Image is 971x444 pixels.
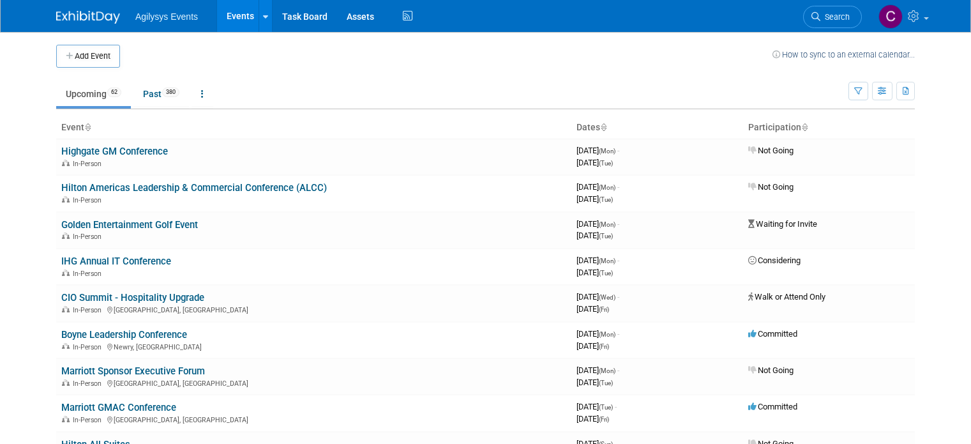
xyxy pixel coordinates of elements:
div: [GEOGRAPHIC_DATA], [GEOGRAPHIC_DATA] [61,414,566,424]
span: - [617,182,619,192]
a: Highgate GM Conference [61,146,168,157]
span: In-Person [73,379,105,388]
span: - [617,329,619,339]
a: Sort by Participation Type [801,122,808,132]
span: [DATE] [576,231,613,240]
div: [GEOGRAPHIC_DATA], [GEOGRAPHIC_DATA] [61,378,566,388]
span: 62 [107,88,121,97]
a: Boyne Leadership Conference [61,329,187,341]
span: (Tue) [599,233,613,240]
span: (Tue) [599,404,613,411]
span: - [617,146,619,155]
a: Upcoming62 [56,82,131,106]
span: [DATE] [576,256,619,265]
span: Search [820,12,850,22]
th: Participation [743,117,915,139]
a: Marriott GMAC Conference [61,402,176,413]
img: In-Person Event [62,343,70,349]
span: [DATE] [576,219,619,229]
a: Golden Entertainment Golf Event [61,219,198,231]
span: [DATE] [576,146,619,155]
span: [DATE] [576,402,617,411]
span: (Mon) [599,184,615,191]
a: Sort by Event Name [84,122,91,132]
span: (Wed) [599,294,615,301]
span: (Tue) [599,270,613,277]
th: Dates [571,117,743,139]
img: In-Person Event [62,306,70,312]
span: Not Going [748,146,794,155]
button: Add Event [56,45,120,68]
img: ExhibitDay [56,11,120,24]
span: (Mon) [599,148,615,155]
span: [DATE] [576,341,609,351]
span: [DATE] [576,365,619,375]
span: Waiting for Invite [748,219,817,229]
span: - [617,256,619,265]
span: [DATE] [576,292,619,302]
span: - [615,402,617,411]
img: In-Person Event [62,160,70,166]
span: (Mon) [599,367,615,374]
span: In-Person [73,233,105,241]
span: Committed [748,329,797,339]
img: In-Person Event [62,379,70,386]
span: (Tue) [599,196,613,203]
th: Event [56,117,571,139]
span: Committed [748,402,797,411]
span: - [617,292,619,302]
a: How to sync to an external calendar... [772,50,915,59]
span: Not Going [748,182,794,192]
span: [DATE] [576,194,613,204]
span: [DATE] [576,414,609,424]
span: (Fri) [599,343,609,350]
span: (Tue) [599,160,613,167]
span: 380 [162,88,179,97]
a: CIO Summit - Hospitality Upgrade [61,292,204,303]
span: In-Person [73,160,105,168]
a: Hilton Americas Leadership & Commercial Conference (ALCC) [61,182,327,194]
span: (Tue) [599,379,613,387]
img: In-Person Event [62,416,70,422]
span: In-Person [73,306,105,314]
a: Sort by Start Date [600,122,606,132]
span: In-Person [73,416,105,424]
img: In-Person Event [62,270,70,276]
span: Not Going [748,365,794,375]
div: [GEOGRAPHIC_DATA], [GEOGRAPHIC_DATA] [61,304,566,314]
a: Search [803,6,862,28]
img: Chris Bagnell [878,4,903,29]
span: (Mon) [599,257,615,264]
span: In-Person [73,270,105,278]
img: In-Person Event [62,233,70,239]
span: - [617,219,619,229]
span: Walk or Attend Only [748,292,825,302]
span: Considering [748,256,801,265]
span: In-Person [73,343,105,351]
span: [DATE] [576,378,613,387]
span: (Fri) [599,416,609,423]
div: Newry, [GEOGRAPHIC_DATA] [61,341,566,351]
span: [DATE] [576,158,613,167]
span: [DATE] [576,329,619,339]
span: In-Person [73,196,105,204]
span: (Fri) [599,306,609,313]
img: In-Person Event [62,196,70,203]
span: [DATE] [576,304,609,314]
a: Past380 [133,82,189,106]
span: (Mon) [599,331,615,338]
span: Agilysys Events [135,11,198,22]
a: Marriott Sponsor Executive Forum [61,365,205,377]
span: [DATE] [576,182,619,192]
a: IHG Annual IT Conference [61,256,171,267]
span: (Mon) [599,221,615,228]
span: [DATE] [576,268,613,277]
span: - [617,365,619,375]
